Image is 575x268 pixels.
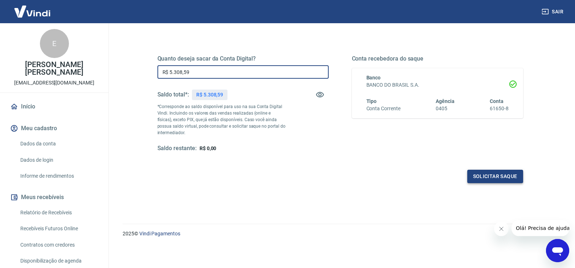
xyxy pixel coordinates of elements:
button: Sair [540,5,566,18]
h5: Conta recebedora do saque [352,55,523,62]
p: 2025 © [123,230,558,238]
a: Recebíveis Futuros Online [17,221,100,236]
a: Contratos com credores [17,238,100,252]
h6: 0405 [436,105,455,112]
div: E [40,29,69,58]
img: Vindi [9,0,56,22]
a: Relatório de Recebíveis [17,205,100,220]
a: Dados de login [17,153,100,168]
span: Conta [490,98,504,104]
iframe: Botão para abrir a janela de mensagens [546,239,569,262]
h6: BANCO DO BRASIL S.A. [366,81,509,89]
a: Informe de rendimentos [17,169,100,184]
button: Meus recebíveis [9,189,100,205]
span: Agência [436,98,455,104]
h5: Quanto deseja sacar da Conta Digital? [157,55,329,62]
a: Início [9,99,100,115]
span: Olá! Precisa de ajuda? [4,5,61,11]
p: [PERSON_NAME] [PERSON_NAME] [6,61,103,76]
button: Solicitar saque [467,170,523,183]
h6: 61650-8 [490,105,509,112]
p: R$ 5.308,59 [196,91,223,99]
a: Dados da conta [17,136,100,151]
iframe: Fechar mensagem [494,222,509,236]
span: R$ 0,00 [200,145,217,151]
h5: Saldo total*: [157,91,189,98]
p: [EMAIL_ADDRESS][DOMAIN_NAME] [14,79,94,87]
h5: Saldo restante: [157,145,197,152]
span: Tipo [366,98,377,104]
button: Meu cadastro [9,120,100,136]
iframe: Mensagem da empresa [512,220,569,236]
a: Vindi Pagamentos [139,231,180,236]
p: *Corresponde ao saldo disponível para uso na sua Conta Digital Vindi. Incluindo os valores das ve... [157,103,286,136]
h6: Conta Corrente [366,105,401,112]
span: Banco [366,75,381,81]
